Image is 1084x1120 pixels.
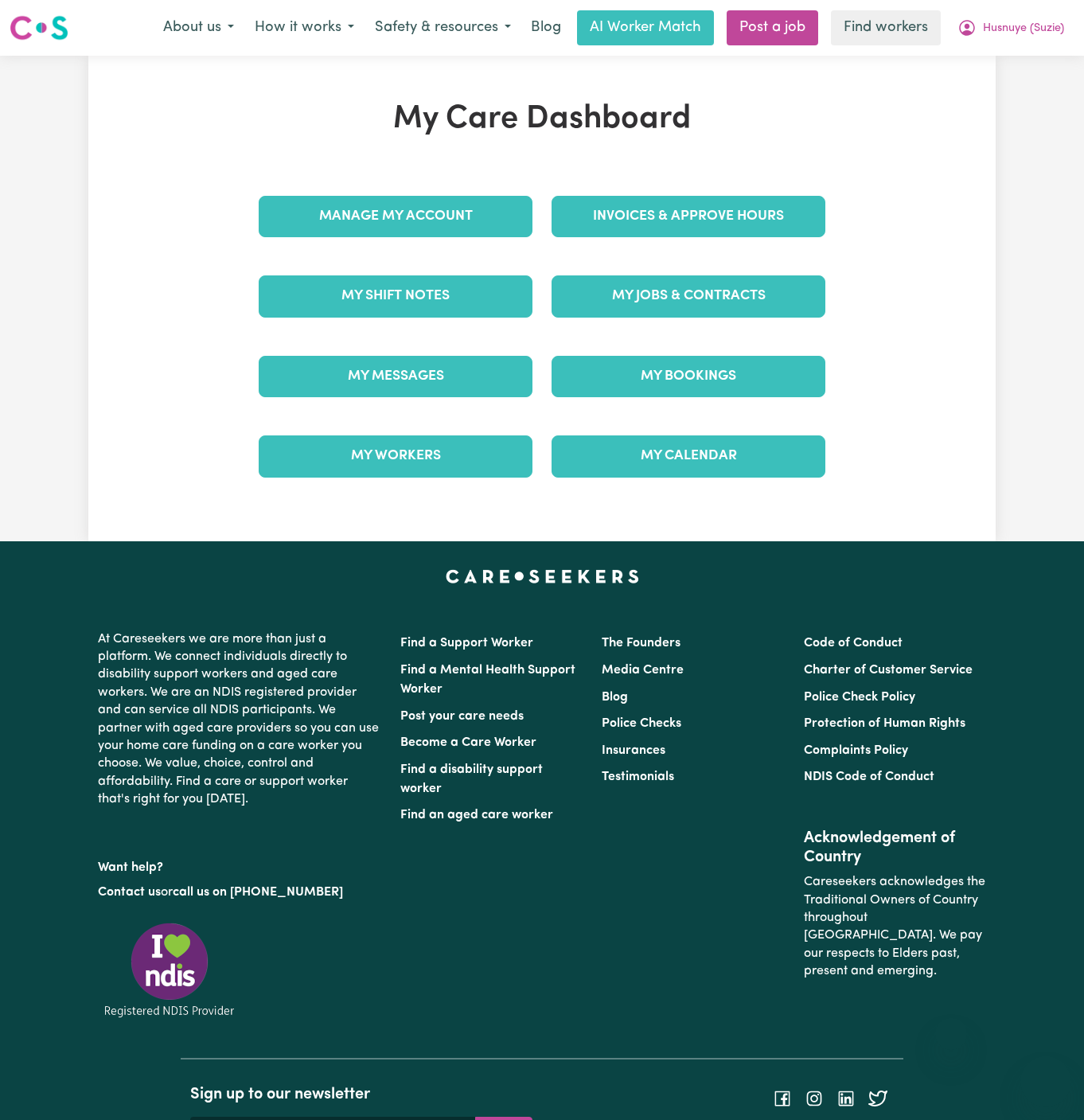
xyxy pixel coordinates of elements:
a: My Jobs & Contracts [552,275,825,317]
p: Want help? [98,853,381,876]
a: AI Worker Match [577,10,714,45]
a: My Workers [259,435,532,477]
a: Become a Care Worker [400,736,536,749]
a: Complaints Policy [804,744,908,757]
a: NDIS Code of Conduct [804,771,934,783]
img: Careseekers logo [10,14,68,42]
a: Protection of Human Rights [804,717,965,730]
img: Registered NDIS provider [98,920,241,1020]
a: Careseekers home page [446,570,639,583]
a: Code of Conduct [804,637,903,650]
a: Careseekers logo [10,10,68,46]
a: Follow Careseekers on LinkedIn [836,1092,856,1105]
a: Police Checks [602,717,681,730]
p: or [98,877,381,907]
a: Media Centre [602,664,684,677]
a: My Shift Notes [259,275,532,317]
a: Post your care needs [400,710,524,723]
a: call us on [PHONE_NUMBER] [173,886,343,899]
a: My Messages [259,356,532,397]
iframe: Button to launch messaging window [1020,1056,1071,1107]
a: Manage My Account [259,196,532,237]
a: Blog [521,10,571,45]
a: Police Check Policy [804,691,915,704]
a: Find a Mental Health Support Worker [400,664,575,696]
h2: Sign up to our newsletter [190,1085,532,1104]
a: Follow Careseekers on Twitter [868,1092,887,1105]
button: About us [153,11,244,45]
a: Insurances [602,744,665,757]
p: At Careseekers we are more than just a platform. We connect individuals directly to disability su... [98,624,381,815]
button: How it works [244,11,365,45]
a: Contact us [98,886,161,899]
button: Safety & resources [365,11,521,45]
a: Find workers [831,10,941,45]
a: Find a Support Worker [400,637,533,650]
a: My Bookings [552,356,825,397]
h2: Acknowledgement of Country [804,829,986,867]
a: Follow Careseekers on Facebook [773,1092,792,1105]
a: Follow Careseekers on Instagram [805,1092,824,1105]
a: Invoices & Approve Hours [552,196,825,237]
a: Post a job [727,10,818,45]
button: My Account [947,11,1074,45]
a: Charter of Customer Service [804,664,973,677]
h1: My Care Dashboard [249,100,835,139]
iframe: Close message [935,1018,967,1050]
a: My Calendar [552,435,825,477]
a: The Founders [602,637,680,650]
a: Blog [602,691,628,704]
a: Find an aged care worker [400,809,553,821]
p: Careseekers acknowledges the Traditional Owners of Country throughout [GEOGRAPHIC_DATA]. We pay o... [804,867,986,986]
a: Find a disability support worker [400,763,543,795]
span: Husnuye (Suzie) [983,20,1064,37]
a: Testimonials [602,771,674,783]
